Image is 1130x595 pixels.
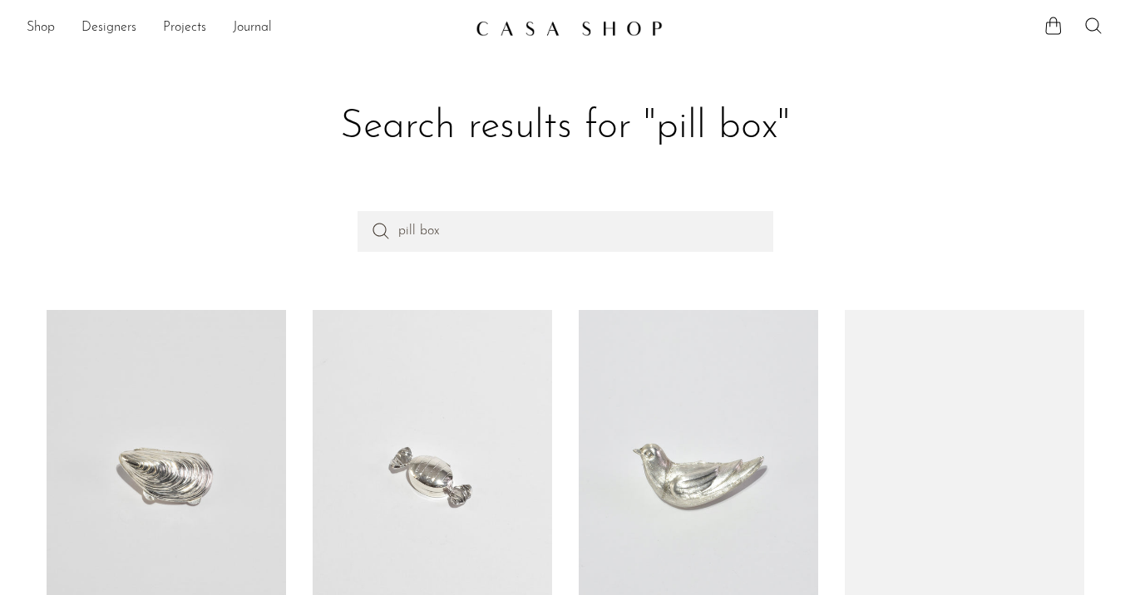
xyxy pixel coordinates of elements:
a: Journal [233,17,272,39]
a: Designers [81,17,136,39]
a: Shop [27,17,55,39]
input: Perform a search [358,211,773,251]
h1: Search results for "pill box" [60,101,1071,153]
nav: Desktop navigation [27,14,462,42]
ul: NEW HEADER MENU [27,14,462,42]
a: Projects [163,17,206,39]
